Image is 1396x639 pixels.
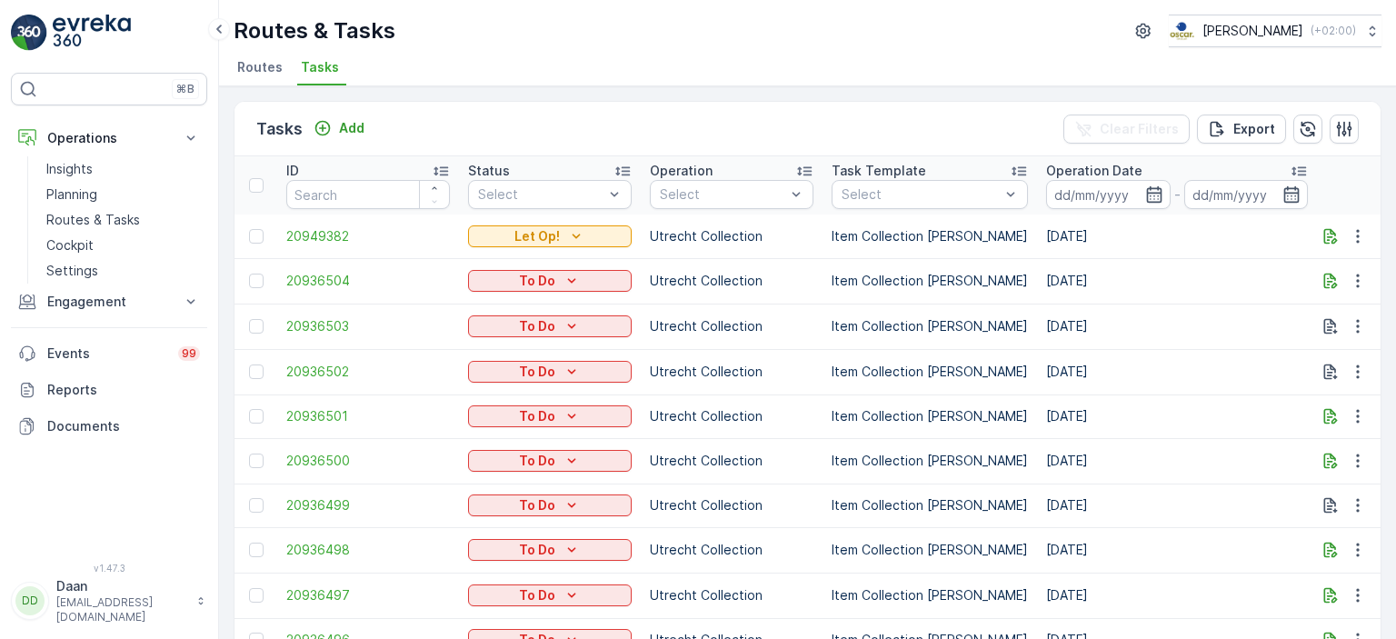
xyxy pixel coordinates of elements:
td: Item Collection [PERSON_NAME] [823,349,1037,394]
input: Search [286,180,450,209]
p: ID [286,162,299,180]
td: Utrecht Collection [641,573,823,618]
button: To Do [468,315,632,337]
td: Utrecht Collection [641,527,823,573]
td: [DATE] [1037,258,1317,304]
input: dd/mm/yyyy [1184,180,1309,209]
a: Routes & Tasks [39,207,207,233]
p: Operation [650,162,713,180]
td: [DATE] [1037,215,1317,258]
a: 20949382 [286,227,450,245]
p: To Do [519,272,555,290]
button: To Do [468,361,632,383]
p: Operation Date [1046,162,1142,180]
td: Item Collection [PERSON_NAME] [823,258,1037,304]
p: Let Op! [514,227,560,245]
span: Routes [237,58,283,76]
td: Utrecht Collection [641,484,823,527]
p: Clear Filters [1100,120,1179,138]
p: Insights [46,160,93,178]
div: Toggle Row Selected [249,319,264,334]
button: To Do [468,494,632,516]
p: 99 [182,346,196,361]
button: Clear Filters [1063,115,1190,144]
td: Utrecht Collection [641,349,823,394]
td: [DATE] [1037,573,1317,618]
p: Reports [47,381,200,399]
a: Events99 [11,335,207,372]
p: ( +02:00 ) [1311,24,1356,38]
div: Toggle Row Selected [249,498,264,513]
div: Toggle Row Selected [249,409,264,424]
td: Item Collection [PERSON_NAME] [823,484,1037,527]
div: Toggle Row Selected [249,229,264,244]
a: 20936501 [286,407,450,425]
p: ⌘B [176,82,194,96]
td: Item Collection [PERSON_NAME] [823,573,1037,618]
p: Operations [47,129,171,147]
p: To Do [519,496,555,514]
div: DD [15,586,45,615]
img: logo [11,15,47,51]
p: Documents [47,417,200,435]
button: To Do [468,270,632,292]
p: Events [47,344,167,363]
a: 20936498 [286,541,450,559]
p: To Do [519,317,555,335]
td: Utrecht Collection [641,258,823,304]
img: basis-logo_rgb2x.png [1169,21,1195,41]
td: [DATE] [1037,304,1317,349]
p: [EMAIL_ADDRESS][DOMAIN_NAME] [56,595,187,624]
td: [DATE] [1037,438,1317,484]
p: To Do [519,541,555,559]
div: Toggle Row Selected [249,543,264,557]
a: 20936497 [286,586,450,604]
a: 20936503 [286,317,450,335]
span: v 1.47.3 [11,563,207,574]
img: logo_light-DOdMpM7g.png [53,15,131,51]
div: Toggle Row Selected [249,454,264,468]
a: 20936499 [286,496,450,514]
p: - [1174,184,1181,205]
a: Cockpit [39,233,207,258]
td: Utrecht Collection [641,304,823,349]
p: [PERSON_NAME] [1202,22,1303,40]
button: Let Op! [468,225,632,247]
a: 20936500 [286,452,450,470]
p: Select [660,185,785,204]
p: Tasks [256,116,303,142]
p: Select [478,185,603,204]
td: Item Collection [PERSON_NAME] [823,215,1037,258]
div: Toggle Row Selected [249,588,264,603]
p: Routes & Tasks [46,211,140,229]
button: To Do [468,405,632,427]
td: Item Collection [PERSON_NAME] [823,394,1037,438]
td: Utrecht Collection [641,438,823,484]
button: To Do [468,584,632,606]
input: dd/mm/yyyy [1046,180,1171,209]
div: Toggle Row Selected [249,364,264,379]
a: 20936504 [286,272,450,290]
a: Documents [11,408,207,444]
td: Item Collection [PERSON_NAME] [823,304,1037,349]
td: [DATE] [1037,484,1317,527]
button: [PERSON_NAME](+02:00) [1169,15,1381,47]
td: Item Collection [PERSON_NAME] [823,438,1037,484]
button: To Do [468,450,632,472]
button: Operations [11,120,207,156]
td: [DATE] [1037,349,1317,394]
p: To Do [519,586,555,604]
p: Select [842,185,1000,204]
button: Add [306,117,372,139]
p: Add [339,119,364,137]
td: [DATE] [1037,394,1317,438]
p: Daan [56,577,187,595]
